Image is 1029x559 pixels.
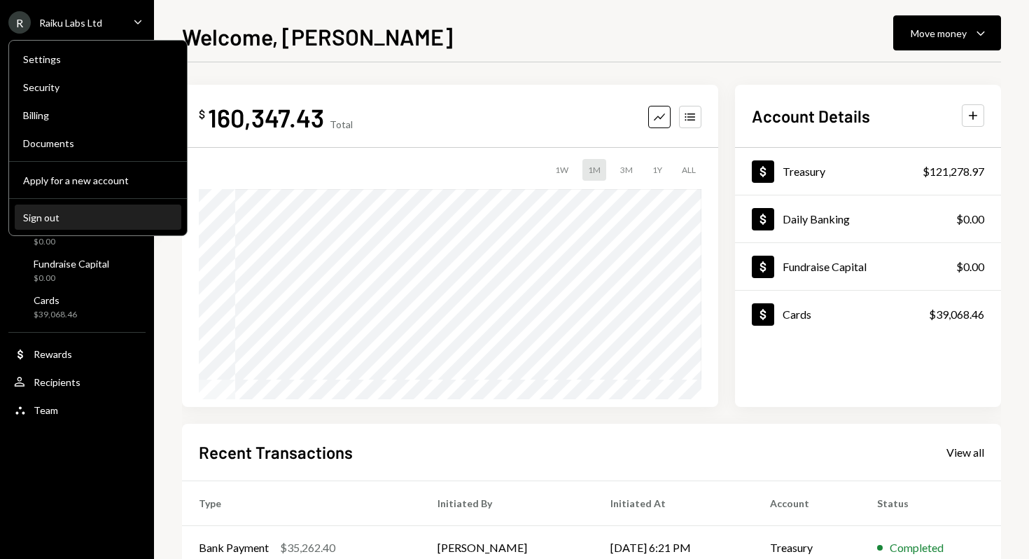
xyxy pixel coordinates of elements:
div: 1M [582,159,606,181]
div: View all [946,446,984,460]
div: R [8,11,31,34]
a: Cards$39,068.46 [735,291,1001,338]
th: Initiated At [594,481,754,525]
div: Sign out [23,212,173,223]
th: Status [860,481,1001,525]
div: 1Y [647,159,668,181]
div: Bank Payment [199,539,269,556]
a: Cards$39,068.46 [8,290,146,324]
div: 3M [615,159,638,181]
div: Rewards [34,348,72,360]
div: Completed [890,539,944,556]
div: $ [199,107,205,121]
div: Move money [911,26,967,41]
a: Security [15,74,181,99]
th: Type [182,481,421,525]
a: Daily Banking$0.00 [735,195,1001,242]
a: View all [946,444,984,460]
div: $0.00 [956,211,984,228]
a: Treasury$121,278.97 [735,148,1001,195]
div: $121,278.97 [923,163,984,180]
a: Team [8,397,146,422]
div: Raiku Labs Ltd [39,17,102,29]
div: 1W [549,159,574,181]
button: Sign out [15,205,181,230]
h2: Account Details [752,104,870,127]
a: Fundraise Capital$0.00 [735,243,1001,290]
div: $35,262.40 [280,539,335,556]
div: Total [330,118,353,130]
a: Settings [15,46,181,71]
div: 160,347.43 [208,102,324,133]
a: Rewards [8,341,146,366]
div: $0.00 [956,258,984,275]
div: Daily Banking [783,212,850,226]
h2: Recent Transactions [199,441,353,464]
div: Apply for a new account [23,174,173,186]
div: ALL [676,159,701,181]
a: Documents [15,130,181,156]
a: Billing [15,102,181,127]
div: Team [34,404,58,416]
div: Billing [23,109,173,121]
div: Fundraise Capital [783,260,867,273]
button: Apply for a new account [15,168,181,193]
div: Fundraise Capital [34,258,109,270]
div: Security [23,81,173,93]
th: Initiated By [421,481,594,525]
h1: Welcome, [PERSON_NAME] [182,22,453,50]
div: Settings [23,53,173,65]
div: $39,068.46 [34,309,77,321]
div: $0.00 [34,272,109,284]
a: Fundraise Capital$0.00 [8,254,146,287]
th: Account [753,481,860,525]
div: Treasury [783,165,825,178]
div: Recipients [34,376,80,388]
button: Move money [893,15,1001,50]
div: $0.00 [34,236,92,248]
div: $39,068.46 [929,306,984,323]
div: Cards [783,308,811,321]
div: Documents [23,137,173,149]
a: Recipients [8,369,146,394]
div: Cards [34,294,77,306]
